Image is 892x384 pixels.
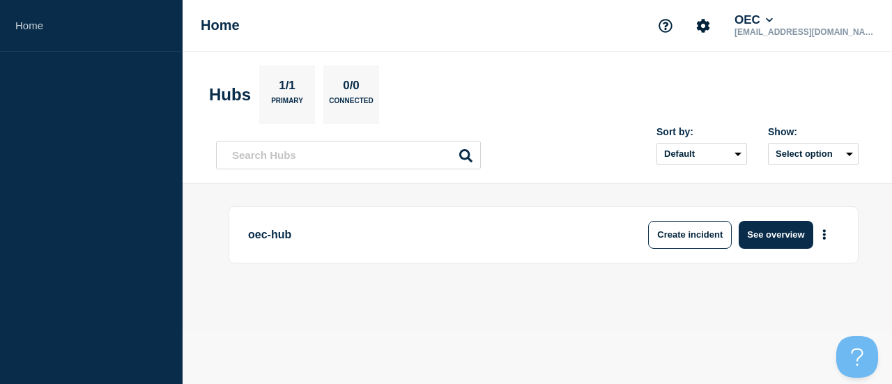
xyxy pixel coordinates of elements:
[689,11,718,40] button: Account settings
[648,221,732,249] button: Create incident
[338,79,365,97] p: 0/0
[248,221,607,249] p: oec-hub
[209,85,251,105] h2: Hubs
[768,126,859,137] div: Show:
[656,126,747,137] div: Sort by:
[651,11,680,40] button: Support
[836,336,878,378] iframe: Help Scout Beacon - Open
[739,221,813,249] button: See overview
[274,79,301,97] p: 1/1
[768,143,859,165] button: Select option
[732,13,776,27] button: OEC
[271,97,303,112] p: Primary
[815,222,833,247] button: More actions
[656,143,747,165] select: Sort by
[732,27,877,37] p: [EMAIL_ADDRESS][DOMAIN_NAME]
[216,141,481,169] input: Search Hubs
[201,17,240,33] h1: Home
[329,97,373,112] p: Connected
